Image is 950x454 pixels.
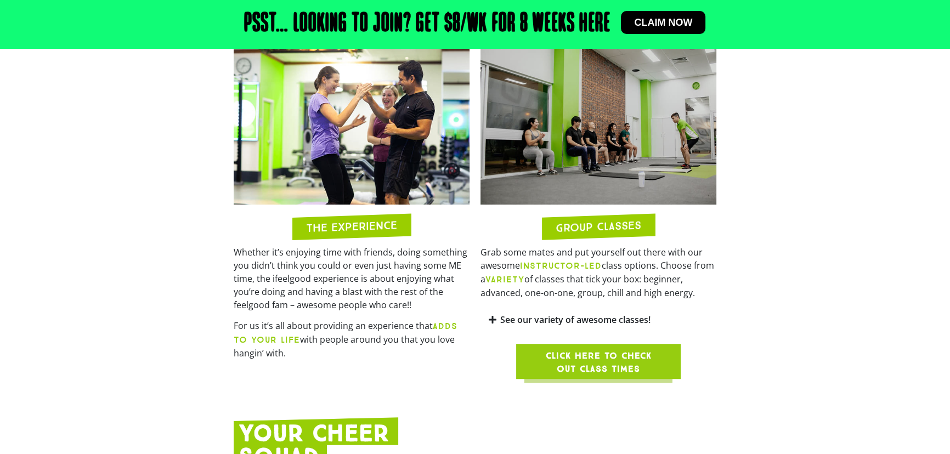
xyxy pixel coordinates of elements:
b: VARIETY [485,274,524,285]
h2: THE EXPERIENCE [306,219,397,234]
span: Click here to check out class times [542,349,654,376]
a: Click here to check out class times [516,344,681,379]
span: Claim now [634,18,692,27]
p: Whether it’s enjoying time with friends, doing something you didn’t think you could or even just ... [234,246,470,311]
a: See our variety of awesome classes! [500,314,651,326]
p: Grab some mates and put yourself out there with our awesome class options. Choose from a of class... [480,246,716,299]
p: For us it’s all about providing an experience that with people around you that you love hangin’ w... [234,319,470,360]
h2: Psst… Looking to join? Get $8/wk for 8 weeks here [244,11,610,37]
b: INSTRUCTOR-LED [520,260,602,271]
h2: GROUP CLASSES [556,219,641,233]
div: See our variety of awesome classes! [480,307,716,333]
a: Claim now [621,11,705,34]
